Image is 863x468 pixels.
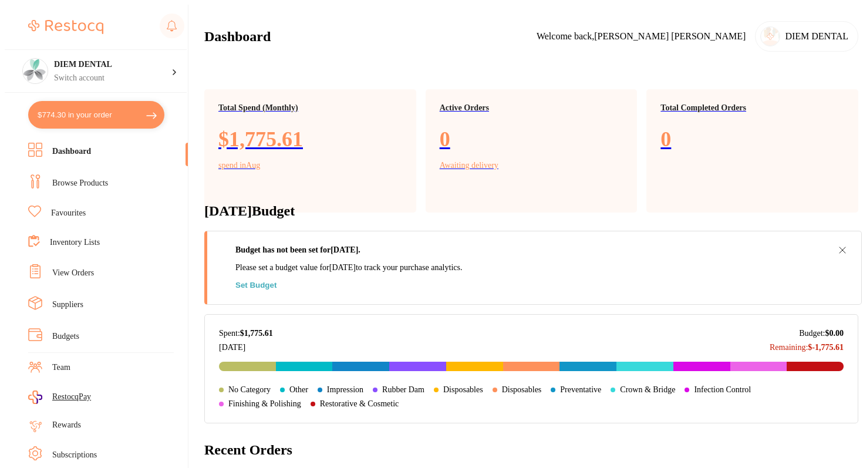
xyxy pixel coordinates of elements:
[50,237,100,248] a: Inventory Lists
[204,442,858,458] h2: Recent Orders
[54,72,171,84] p: Switch account
[204,89,416,184] a: Total Spend (Monthly)$1,775.61spend inAug
[235,263,462,272] p: Please set a budget value for [DATE] to track your purchase analytics.
[440,103,623,113] p: Active Orders
[694,385,751,395] p: Infection Control
[28,390,42,404] img: RestocqPay
[240,329,273,338] strong: $1,775.61
[660,127,844,151] p: 0
[218,103,402,113] p: Total Spend (Monthly)
[443,385,483,395] p: Disposables
[660,103,844,113] p: Total Completed Orders
[204,203,858,219] h2: [DATE] Budget
[51,207,86,219] a: Favourites
[770,338,844,352] p: Remaining:
[808,343,844,352] strong: $-1,775.61
[228,399,301,409] p: Finishing & Polishing
[28,390,91,404] a: RestocqPay
[52,331,79,342] a: Budgets
[799,329,844,338] p: Budget:
[52,267,94,279] a: View Orders
[52,146,91,157] a: Dashboard
[440,127,623,151] p: 0
[382,385,424,395] p: Rubber Dam
[28,101,164,129] button: $774.30 in your order
[289,385,308,395] p: Other
[327,385,363,395] p: Impression
[785,31,848,42] p: DIEM DENTAL
[54,59,171,70] h4: DIEM DENTAL
[52,177,108,189] a: Browse Products
[560,385,601,395] p: Preventative
[219,329,273,338] p: Spent:
[52,299,83,311] a: Suppliers
[235,245,360,254] strong: Budget has not been set for [DATE] .
[620,385,675,395] p: Crown & Bridge
[28,20,103,34] img: Restocq Logo
[219,338,273,352] p: [DATE]
[52,449,97,461] a: Subscriptions
[502,385,542,395] p: Disposables
[28,14,103,41] a: Restocq Logo
[646,89,858,184] a: Total Completed Orders0
[440,161,498,170] p: Awaiting delivery
[537,31,746,42] p: Welcome back, [PERSON_NAME] [PERSON_NAME]
[218,161,260,170] p: spend in Aug
[204,29,271,45] h2: Dashboard
[320,399,399,409] p: Restorative & Cosmetic
[825,329,844,338] strong: $0.00
[426,89,638,184] a: Active Orders0Awaiting delivery
[52,419,81,431] a: Rewards
[52,391,91,403] span: RestocqPay
[218,127,402,151] p: $1,775.61
[235,281,277,289] button: Set Budget
[23,59,46,82] img: DIEM DENTAL
[228,385,271,395] p: No Category
[52,362,70,373] a: Team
